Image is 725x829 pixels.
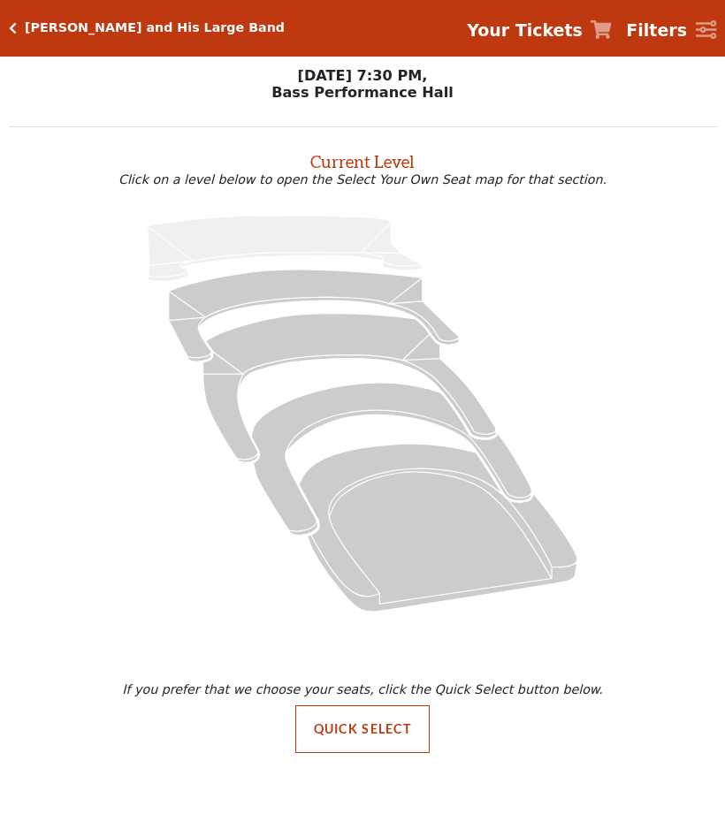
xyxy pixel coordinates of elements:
strong: Your Tickets [467,20,583,40]
a: Click here to go back to filters [9,22,17,34]
path: Upper Gallery - Seats Available: 0 [148,216,423,282]
button: Quick Select [295,705,431,753]
p: [DATE] 7:30 PM, Bass Performance Hall [9,67,717,101]
a: Filters [626,18,716,43]
h2: Current Level [9,144,717,172]
p: If you prefer that we choose your seats, click the Quick Select button below. [12,682,713,696]
p: Click on a level below to open the Select Your Own Seat map for that section. [9,172,717,186]
a: Your Tickets [467,18,612,43]
strong: Filters [626,20,687,40]
path: Orchestra / Parterre Circle - Seats Available: 24 [299,444,577,612]
path: Lower Gallery - Seats Available: 241 [169,270,459,361]
h5: [PERSON_NAME] and His Large Band [25,20,285,35]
